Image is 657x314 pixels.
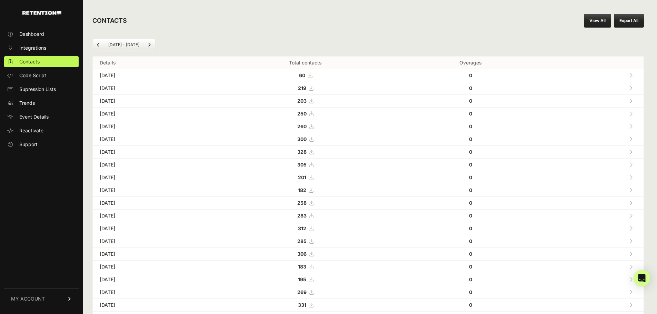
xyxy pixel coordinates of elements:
[298,276,306,282] strong: 195
[4,84,79,95] a: Supression Lists
[93,159,212,171] td: [DATE]
[93,95,212,108] td: [DATE]
[469,162,472,168] strong: 0
[297,162,307,168] strong: 305
[297,162,313,168] a: 305
[4,111,79,122] a: Event Details
[297,136,313,142] a: 300
[22,11,61,15] img: Retention.com
[19,44,46,51] span: Integrations
[93,197,212,210] td: [DATE]
[4,139,79,150] a: Support
[93,39,104,50] a: Previous
[4,288,79,309] a: MY ACCOUNT
[469,111,472,117] strong: 0
[4,70,79,81] a: Code Script
[469,72,472,78] strong: 0
[298,302,306,308] strong: 331
[93,69,212,82] td: [DATE]
[469,200,472,206] strong: 0
[19,72,46,79] span: Code Script
[297,149,307,155] strong: 328
[298,187,313,193] a: 182
[297,98,313,104] a: 203
[297,111,307,117] strong: 250
[4,29,79,40] a: Dashboard
[19,141,38,148] span: Support
[298,187,306,193] strong: 182
[144,39,155,50] a: Next
[469,85,472,91] strong: 0
[93,82,212,95] td: [DATE]
[297,123,307,129] strong: 260
[297,289,307,295] strong: 269
[93,108,212,120] td: [DATE]
[19,86,56,93] span: Supression Lists
[19,127,43,134] span: Reactivate
[469,174,472,180] strong: 0
[104,42,143,48] li: [DATE] - [DATE]
[93,299,212,312] td: [DATE]
[297,149,313,155] a: 328
[297,251,307,257] strong: 306
[469,149,472,155] strong: 0
[469,213,472,219] strong: 0
[4,42,79,53] a: Integrations
[297,123,313,129] a: 260
[398,57,543,69] th: Overages
[297,238,307,244] strong: 285
[4,98,79,109] a: Trends
[93,286,212,299] td: [DATE]
[93,261,212,273] td: [DATE]
[93,222,212,235] td: [DATE]
[469,264,472,270] strong: 0
[298,276,313,282] a: 195
[297,213,307,219] strong: 283
[469,238,472,244] strong: 0
[469,136,472,142] strong: 0
[298,85,306,91] strong: 219
[4,125,79,136] a: Reactivate
[469,187,472,193] strong: 0
[469,251,472,257] strong: 0
[298,225,306,231] strong: 312
[469,276,472,282] strong: 0
[19,58,40,65] span: Contacts
[297,200,307,206] strong: 258
[298,85,313,91] a: 219
[19,31,44,38] span: Dashboard
[93,171,212,184] td: [DATE]
[469,225,472,231] strong: 0
[469,302,472,308] strong: 0
[297,98,307,104] strong: 203
[469,289,472,295] strong: 0
[93,273,212,286] td: [DATE]
[297,200,313,206] a: 258
[469,123,472,129] strong: 0
[92,16,127,26] h2: CONTACTS
[93,210,212,222] td: [DATE]
[298,174,313,180] a: 201
[469,98,472,104] strong: 0
[634,270,650,286] div: Open Intercom Messenger
[93,120,212,133] td: [DATE]
[93,146,212,159] td: [DATE]
[93,184,212,197] td: [DATE]
[212,57,398,69] th: Total contacts
[297,238,313,244] a: 285
[11,295,45,302] span: MY ACCOUNT
[299,72,305,78] strong: 60
[93,133,212,146] td: [DATE]
[584,14,611,28] a: View All
[298,225,313,231] a: 312
[297,213,313,219] a: 283
[4,56,79,67] a: Contacts
[19,100,35,107] span: Trends
[614,14,644,28] button: Export All
[93,248,212,261] td: [DATE]
[297,136,307,142] strong: 300
[93,235,212,248] td: [DATE]
[298,264,313,270] a: 183
[299,72,312,78] a: 60
[297,251,313,257] a: 306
